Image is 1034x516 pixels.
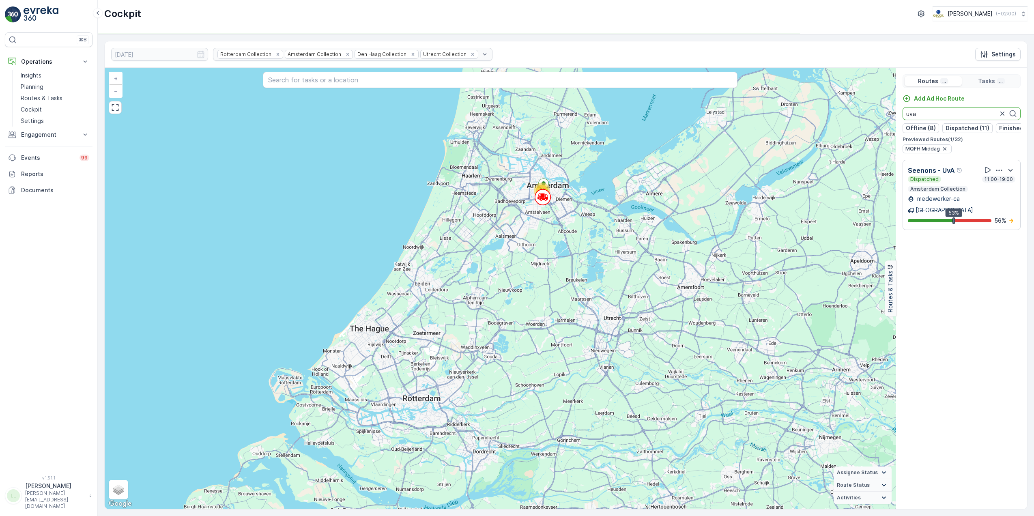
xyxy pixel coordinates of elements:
p: Dispatched [909,176,939,183]
p: Routes [918,77,938,85]
img: logo [5,6,21,23]
span: Route Status [837,482,870,488]
p: [PERSON_NAME] [948,10,993,18]
p: Offline (8) [906,124,936,132]
p: [GEOGRAPHIC_DATA] [916,206,973,214]
div: 53% [946,208,962,217]
a: Zoom In [110,73,122,85]
p: ... [942,78,947,84]
span: Assignee Status [837,469,878,476]
p: Dispatched (11) [946,124,989,132]
button: [PERSON_NAME](+02:00) [933,6,1028,21]
span: + [114,75,118,82]
p: 56 % [995,217,1006,225]
span: Activities [837,494,861,501]
p: [PERSON_NAME][EMAIL_ADDRESS][DOMAIN_NAME] [25,490,85,510]
a: Routes & Tasks [17,92,92,104]
button: LL[PERSON_NAME][PERSON_NAME][EMAIL_ADDRESS][DOMAIN_NAME] [5,482,92,510]
p: Planning [21,83,43,91]
p: Cockpit [21,105,42,114]
img: basis-logo_rgb2x.png [933,9,944,18]
p: Insights [21,71,41,80]
button: Offline (8) [903,123,939,133]
p: Tasks [978,77,995,85]
input: dd/mm/yyyy [111,48,208,61]
a: Add Ad Hoc Route [903,95,965,103]
a: Settings [17,115,92,127]
summary: Activities [834,492,892,504]
p: Add Ad Hoc Route [914,95,965,103]
img: logo_light-DOdMpM7g.png [24,6,58,23]
p: Documents [21,186,89,194]
summary: Assignee Status [834,467,892,479]
p: 11:00-19:00 [984,176,1014,183]
span: MQFH Middag [905,146,940,152]
div: 32 [534,183,550,199]
a: Cockpit [17,104,92,115]
p: Reports [21,170,89,178]
a: Insights [17,70,92,81]
div: Help Tooltip Icon [957,167,963,174]
div: LL [7,489,20,502]
a: Documents [5,182,92,198]
input: Search for tasks or a location [263,72,737,88]
a: Events99 [5,150,92,166]
a: Layers [110,481,127,499]
a: Zoom Out [110,85,122,97]
input: Search Routes [903,107,1021,120]
p: ( +02:00 ) [996,11,1016,17]
p: Settings [21,117,44,125]
span: v 1.51.1 [5,475,92,480]
p: ⌘B [79,37,87,43]
p: Routes & Tasks [886,271,894,313]
p: Engagement [21,131,76,139]
p: [PERSON_NAME] [25,482,85,490]
p: medewerker-ca [916,195,960,203]
button: Operations [5,54,92,70]
p: Routes & Tasks [21,94,62,102]
p: Settings [991,50,1016,58]
p: ... [998,78,1004,84]
p: Events [21,154,75,162]
p: Operations [21,58,76,66]
p: Seenons - UvA [908,166,955,175]
span: 32 [539,187,545,193]
p: Previewed Routes ( 1 / 32 ) [903,136,1021,143]
a: Open this area in Google Maps (opens a new window) [107,499,133,509]
summary: Route Status [834,479,892,492]
a: Reports [5,166,92,182]
p: Cockpit [104,7,141,20]
span: − [114,87,118,94]
button: Engagement [5,127,92,143]
button: Dispatched (11) [942,123,993,133]
p: Amsterdam Collection [909,186,966,192]
a: Planning [17,81,92,92]
button: Settings [975,48,1021,61]
p: 99 [81,155,88,161]
img: Google [107,499,133,509]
